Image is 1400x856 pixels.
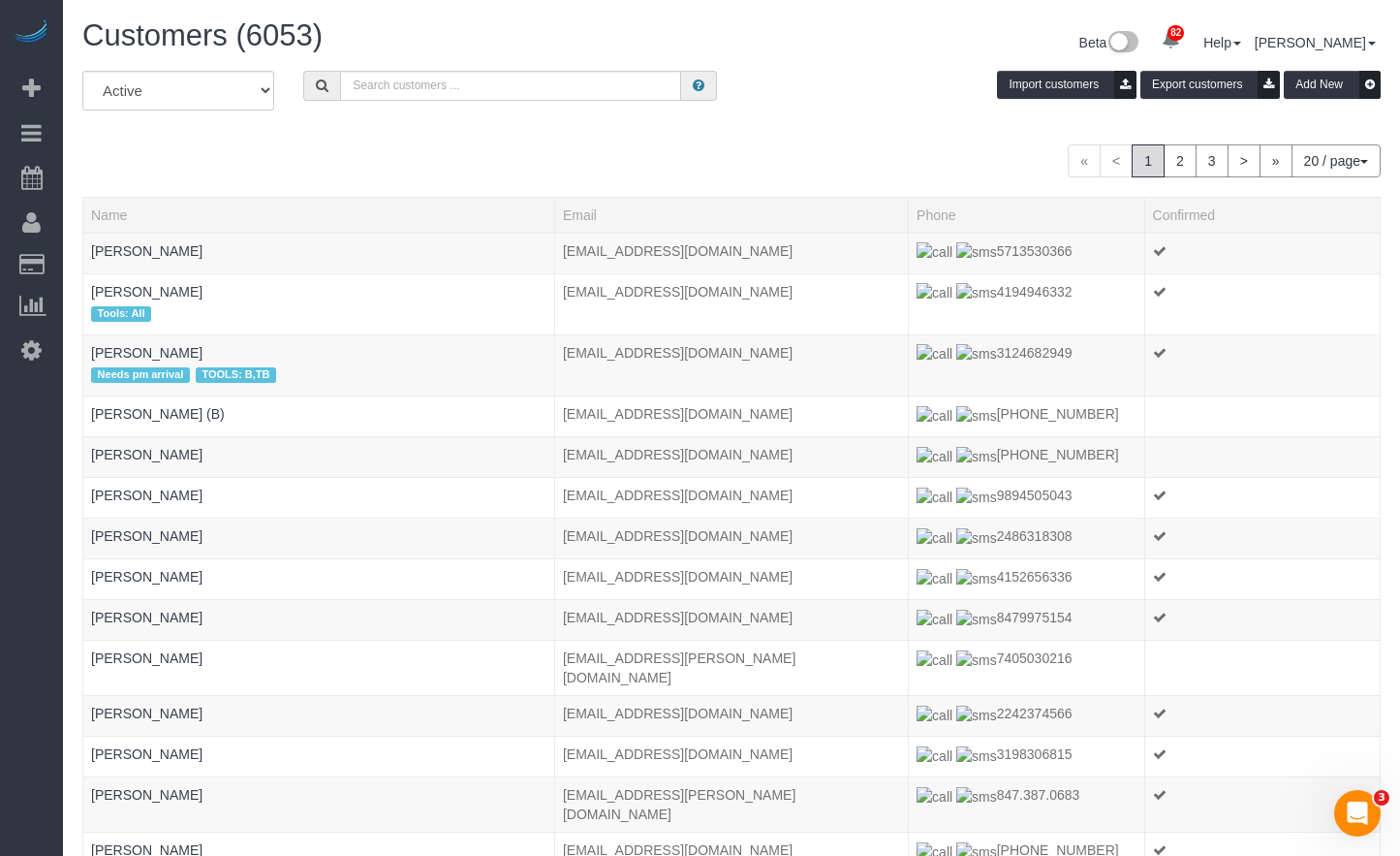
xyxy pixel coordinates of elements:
span: 82 [1167,25,1184,41]
td: Phone [909,737,1144,777]
td: Name [83,641,555,696]
td: Email [554,519,908,559]
div: Tags [91,424,546,428]
td: Phone [909,334,1144,396]
td: Phone [909,777,1144,833]
a: 2 [1164,144,1197,177]
span: 4194946332 [917,284,1072,300]
td: Email [554,273,908,334]
a: [PERSON_NAME] [91,746,202,762]
img: sms [956,488,997,507]
span: 8479975154 [917,610,1072,625]
img: sms [956,650,997,670]
td: Phone [909,519,1144,559]
a: Help [1203,35,1241,50]
img: Automaid Logo [12,19,50,47]
a: [PERSON_NAME] (B) [91,406,225,422]
td: Phone [909,233,1144,273]
div: Tags [91,546,546,551]
td: Confirmed [1144,777,1380,833]
td: Email [554,334,908,396]
a: 3 [1196,144,1229,177]
td: Email [554,600,908,641]
a: [PERSON_NAME] [91,345,202,361]
img: call [917,746,952,766]
div: Tags [91,363,546,388]
td: Confirmed [1144,437,1380,478]
td: Confirmed [1144,737,1380,777]
span: 1 [1132,144,1165,177]
td: Name [83,478,555,519]
td: Confirmed [1144,478,1380,519]
td: Name [83,737,555,777]
td: Email [554,437,908,478]
span: 2242374566 [917,706,1072,721]
span: TOOLS: B,TB [196,367,276,383]
img: New interface [1106,31,1138,56]
td: Name [83,777,555,833]
input: Search customers ... [340,71,681,101]
td: Name [83,559,555,600]
img: call [917,706,952,725]
div: Tags [91,723,546,728]
button: 20 / page [1291,144,1381,177]
img: call [917,283,952,302]
a: [PERSON_NAME] [91,284,202,300]
a: [PERSON_NAME] [91,706,202,721]
img: call [917,242,952,262]
img: sms [956,610,997,629]
img: sms [956,746,997,766]
td: Phone [909,641,1144,696]
td: Phone [909,559,1144,600]
img: call [917,569,952,588]
th: Email [554,197,908,233]
span: 4152656336 [917,569,1072,585]
img: sms [956,787,997,807]
a: Beta [1079,35,1139,50]
img: sms [956,242,997,262]
button: Add New [1284,71,1381,99]
div: Tags [91,587,546,591]
td: Name [83,233,555,273]
div: Tags [91,764,546,769]
img: call [917,650,952,670]
span: 3 [1374,790,1389,806]
span: Tools: All [91,306,151,322]
td: Phone [909,273,1144,334]
span: Customers (6053) [82,18,323,52]
th: Confirmed [1144,197,1380,233]
a: [PERSON_NAME] [91,488,202,503]
td: Phone [909,478,1144,519]
img: sms [956,283,997,302]
a: [PERSON_NAME] [91,569,202,585]
div: Tags [91,627,546,632]
td: Email [554,478,908,519]
span: 3198306815 [917,746,1072,762]
span: [PHONE_NUMBER] [917,406,1119,422]
div: Tags [91,464,546,469]
a: > [1228,144,1260,177]
span: [PHONE_NUMBER] [917,447,1119,462]
a: [PERSON_NAME] [91,528,202,544]
a: 82 [1152,19,1190,62]
img: sms [956,528,997,548]
th: Phone [909,197,1144,233]
span: 847.387.0683 [917,787,1079,803]
img: sms [956,569,997,588]
td: Email [554,233,908,273]
span: Needs pm arrival [91,367,190,383]
div: Tags [91,668,546,673]
td: Name [83,600,555,641]
div: Tags [91,805,546,809]
nav: Pagination navigation [1068,144,1381,177]
img: call [917,528,952,548]
td: Confirmed [1144,696,1380,737]
a: » [1260,144,1292,177]
a: [PERSON_NAME] [91,447,202,462]
span: 5713530366 [917,243,1072,259]
span: < [1100,144,1133,177]
img: sms [956,406,997,426]
a: [PERSON_NAME] [1255,35,1376,50]
td: Name [83,334,555,396]
img: call [917,488,952,507]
